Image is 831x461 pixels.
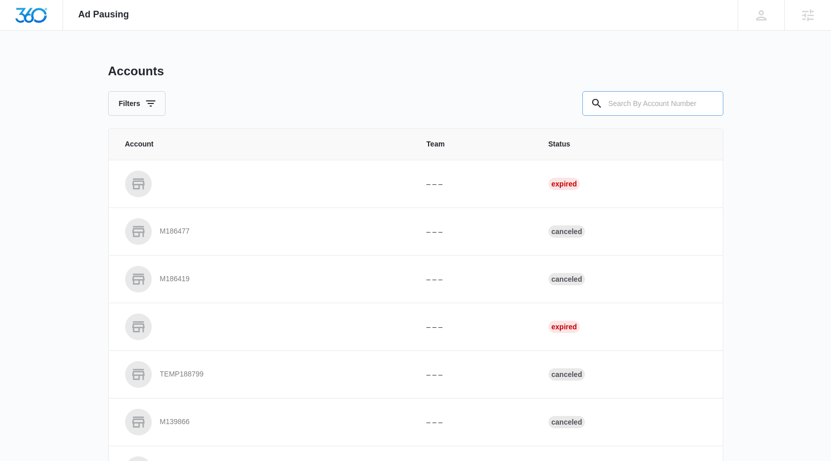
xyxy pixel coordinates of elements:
div: Canceled [549,368,585,381]
div: Canceled [549,225,585,238]
a: M186477 [125,218,402,245]
a: M186419 [125,266,402,292]
p: – – – [427,179,524,190]
div: Canceled [549,416,585,428]
h1: Accounts [108,64,164,79]
p: – – – [427,274,524,285]
a: M139866 [125,409,402,435]
input: Search By Account Number [582,91,723,116]
p: M186419 [160,274,190,284]
p: – – – [427,226,524,237]
a: TEMP188799 [125,361,402,388]
span: Team [427,139,524,150]
p: – – – [427,322,524,332]
div: Canceled [549,273,585,285]
p: TEMP188799 [160,369,204,380]
span: Status [549,139,706,150]
p: – – – [427,369,524,380]
div: Expired [549,178,580,190]
span: Ad Pausing [78,9,129,20]
p: M186477 [160,226,190,237]
button: Filters [108,91,166,116]
p: M139866 [160,417,190,427]
span: Account [125,139,402,150]
p: – – – [427,417,524,428]
div: Expired [549,321,580,333]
